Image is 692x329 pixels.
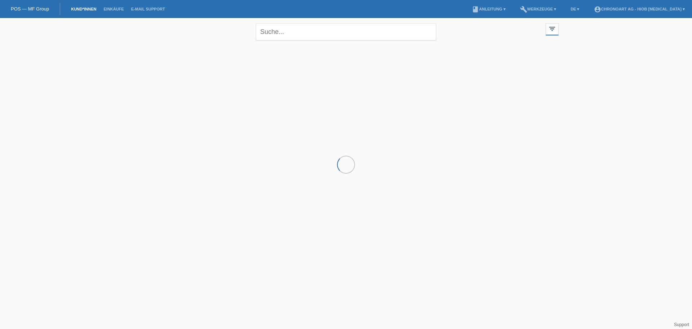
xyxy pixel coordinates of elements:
[100,7,127,11] a: Einkäufe
[11,6,49,12] a: POS — MF Group
[590,7,689,11] a: account_circleChronoart AG - Hiob [MEDICAL_DATA] ▾
[594,6,601,13] i: account_circle
[472,6,479,13] i: book
[548,25,556,33] i: filter_list
[67,7,100,11] a: Kund*innen
[468,7,509,11] a: bookAnleitung ▾
[256,23,436,40] input: Suche...
[674,322,689,327] a: Support
[516,7,560,11] a: buildWerkzeuge ▾
[520,6,527,13] i: build
[128,7,169,11] a: E-Mail Support
[567,7,583,11] a: DE ▾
